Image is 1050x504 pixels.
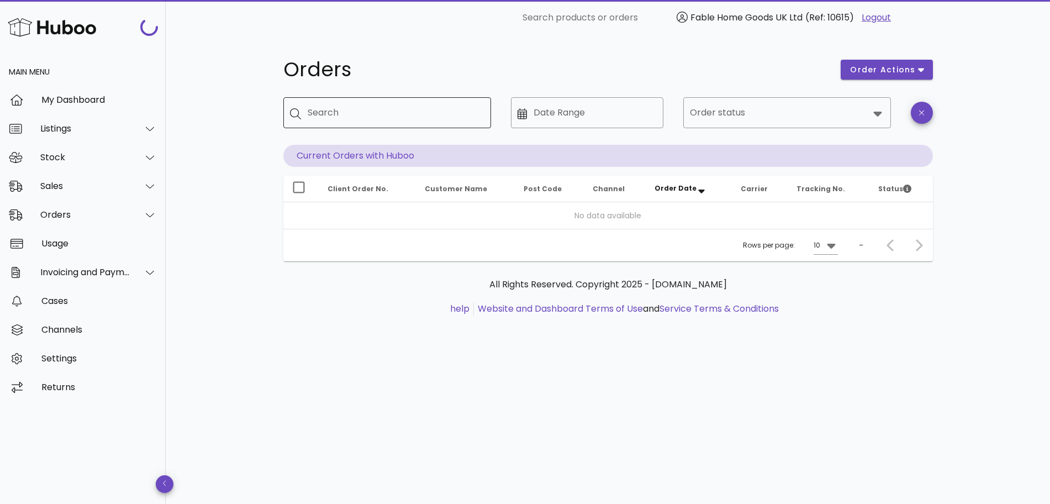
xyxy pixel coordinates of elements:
div: Sales [40,181,130,191]
th: Tracking No. [788,176,870,202]
div: Rows per page: [743,229,838,261]
a: Website and Dashboard Terms of Use [478,302,643,315]
div: Invoicing and Payments [40,267,130,277]
li: and [474,302,779,316]
div: Order status [683,97,891,128]
div: Usage [41,238,157,249]
span: Carrier [741,184,768,193]
a: help [450,302,469,315]
span: Customer Name [425,184,487,193]
th: Order Date: Sorted descending. Activate to remove sorting. [646,176,732,202]
th: Customer Name [416,176,515,202]
span: Client Order No. [328,184,388,193]
div: Returns [41,382,157,392]
a: Service Terms & Conditions [659,302,779,315]
span: Channel [593,184,625,193]
span: order actions [850,64,916,76]
span: Tracking No. [796,184,845,193]
div: Settings [41,353,157,364]
th: Post Code [515,176,584,202]
div: 10 [814,240,820,250]
span: Order Date [655,183,697,193]
span: Post Code [524,184,562,193]
th: Channel [584,176,646,202]
th: Client Order No. [319,176,416,202]
div: Stock [40,152,130,162]
th: Carrier [732,176,787,202]
div: Listings [40,123,130,134]
p: All Rights Reserved. Copyright 2025 - [DOMAIN_NAME] [292,278,924,291]
img: Huboo Logo [8,15,96,39]
td: No data available [283,202,933,229]
a: Logout [862,11,891,24]
h1: Orders [283,60,828,80]
p: Current Orders with Huboo [283,145,933,167]
div: – [859,240,863,250]
div: Channels [41,324,157,335]
div: My Dashboard [41,95,157,105]
th: Status [869,176,932,202]
div: Cases [41,296,157,306]
span: (Ref: 10615) [805,11,854,24]
button: order actions [841,60,932,80]
span: Status [878,184,911,193]
span: Fable Home Goods UK Ltd [690,11,803,24]
div: 10Rows per page: [814,237,838,254]
div: Orders [40,209,130,220]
